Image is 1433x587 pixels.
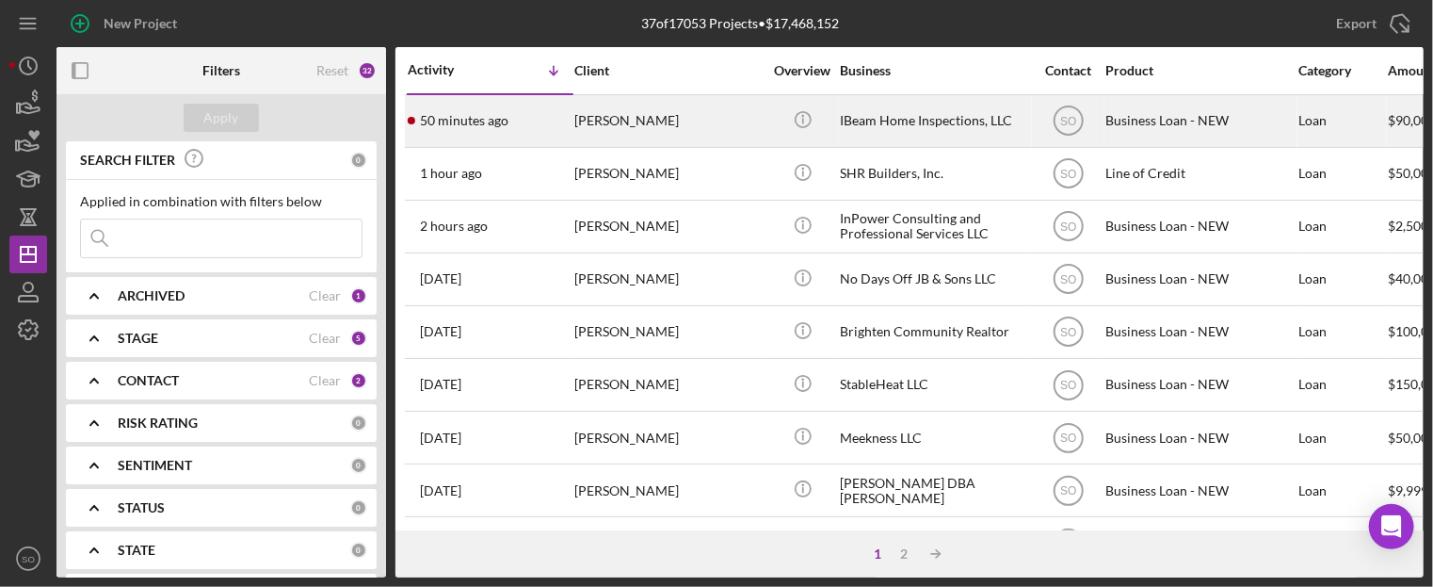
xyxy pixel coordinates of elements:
[118,500,165,515] b: STATUS
[574,518,763,568] div: [PERSON_NAME]
[358,61,377,80] div: 32
[80,194,362,209] div: Applied in combination with filters below
[840,465,1028,515] div: [PERSON_NAME] DBA [PERSON_NAME]
[350,415,367,432] div: 0
[80,153,175,168] b: SEARCH FILTER
[1298,149,1386,199] div: Loan
[420,113,508,128] time: 2025-08-13 17:41
[1105,518,1294,568] div: Business Loan - NEW
[1060,273,1076,286] text: SO
[891,546,917,562] div: 2
[574,202,763,252] div: [PERSON_NAME]
[840,254,1028,304] div: No Days Off JB & Sons LLC
[350,372,367,389] div: 2
[204,104,239,132] div: Apply
[840,96,1028,146] div: IBeam Home Inspections, LLC
[1060,379,1076,392] text: SO
[420,219,488,234] time: 2025-08-13 16:17
[1033,63,1103,78] div: Contact
[9,540,47,578] button: SO
[1060,220,1076,234] text: SO
[1060,326,1076,339] text: SO
[767,63,838,78] div: Overview
[420,483,461,498] time: 2025-08-08 13:49
[104,5,177,42] div: New Project
[1298,63,1386,78] div: Category
[118,416,198,431] b: RISK RATING
[1105,63,1294,78] div: Product
[56,5,196,42] button: New Project
[574,63,763,78] div: Client
[641,16,839,31] div: 37 of 17053 Projects • $17,468,152
[1105,360,1294,410] div: Business Loan - NEW
[840,518,1028,568] div: TABS CAFE
[864,546,891,562] div: 1
[350,499,367,516] div: 0
[1105,96,1294,146] div: Business Loan - NEW
[574,96,763,146] div: [PERSON_NAME]
[350,330,367,347] div: 5
[1298,413,1386,463] div: Loan
[118,373,179,388] b: CONTACT
[408,62,491,77] div: Activity
[574,465,763,515] div: [PERSON_NAME]
[420,377,461,392] time: 2025-08-11 05:55
[840,149,1028,199] div: SHR Builders, Inc.
[1060,115,1076,128] text: SO
[1060,484,1076,497] text: SO
[840,202,1028,252] div: InPower Consulting and Professional Services LLC
[1298,307,1386,357] div: Loan
[574,254,763,304] div: [PERSON_NAME]
[1105,202,1294,252] div: Business Loan - NEW
[574,360,763,410] div: [PERSON_NAME]
[1105,413,1294,463] div: Business Loan - NEW
[840,307,1028,357] div: Brighten Community Realtor
[574,307,763,357] div: [PERSON_NAME]
[840,360,1028,410] div: StableHeat LLC
[1298,202,1386,252] div: Loan
[22,554,35,564] text: SO
[840,413,1028,463] div: Meekness LLC
[1105,149,1294,199] div: Line of Credit
[420,166,482,181] time: 2025-08-13 17:01
[420,271,461,286] time: 2025-08-11 22:50
[202,63,240,78] b: Filters
[840,63,1028,78] div: Business
[574,149,763,199] div: [PERSON_NAME]
[309,373,341,388] div: Clear
[309,288,341,303] div: Clear
[1369,504,1414,549] div: Open Intercom Messenger
[420,324,461,339] time: 2025-08-11 18:59
[309,331,341,346] div: Clear
[1105,254,1294,304] div: Business Loan - NEW
[1298,96,1386,146] div: Loan
[184,104,259,132] button: Apply
[118,458,192,473] b: SENTIMENT
[1105,465,1294,515] div: Business Loan - NEW
[1298,465,1386,515] div: Loan
[350,287,367,304] div: 1
[1317,5,1424,42] button: Export
[350,542,367,559] div: 0
[1060,432,1076,445] text: SO
[1060,168,1076,181] text: SO
[1336,5,1377,42] div: Export
[1298,360,1386,410] div: Loan
[574,413,763,463] div: [PERSON_NAME]
[1298,518,1386,568] div: Loan
[350,152,367,169] div: 0
[118,543,155,558] b: STATE
[118,331,158,346] b: STAGE
[420,431,461,446] time: 2025-08-10 17:46
[316,63,348,78] div: Reset
[1105,307,1294,357] div: Business Loan - NEW
[118,288,185,303] b: ARCHIVED
[1298,254,1386,304] div: Loan
[350,457,367,474] div: 0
